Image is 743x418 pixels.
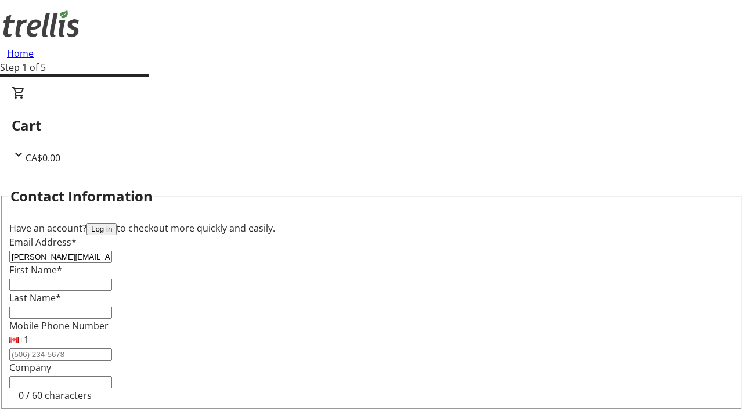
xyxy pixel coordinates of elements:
[9,348,112,361] input: (506) 234-5678
[12,115,731,136] h2: Cart
[9,221,734,235] div: Have an account? to checkout more quickly and easily.
[9,319,109,332] label: Mobile Phone Number
[10,186,153,207] h2: Contact Information
[12,86,731,165] div: CartCA$0.00
[86,223,117,235] button: Log in
[9,236,77,248] label: Email Address*
[9,264,62,276] label: First Name*
[19,389,92,402] tr-character-limit: 0 / 60 characters
[9,291,61,304] label: Last Name*
[9,361,51,374] label: Company
[26,152,60,164] span: CA$0.00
